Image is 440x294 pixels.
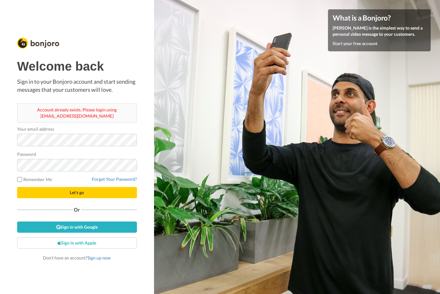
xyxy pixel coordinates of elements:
[17,59,137,73] h1: Welcome back
[17,126,54,132] label: Your email address
[333,14,426,22] h4: What is a Bonjoro?
[17,176,52,183] label: Remember Me
[333,25,426,37] p: [PERSON_NAME] is the simplest way to send a personal video message to your customers.
[87,255,111,260] a: Sign up now
[17,187,137,198] button: Let's go
[17,103,137,123] div: Account already exists. Please login using [EMAIL_ADDRESS][DOMAIN_NAME]
[17,78,137,94] p: Sign in to your Bonjoro account and start sending messages that your customers will love.
[73,208,81,212] span: Or
[17,177,22,182] input: Remember Me
[17,237,137,249] a: Sign in with Apple
[43,255,111,260] span: Don’t have an account?
[17,222,137,233] a: Sign in with Google
[333,41,377,46] a: Start your free account
[17,151,36,157] label: Password
[70,190,84,195] span: Let's go
[92,176,137,182] a: Forgot Your Password?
